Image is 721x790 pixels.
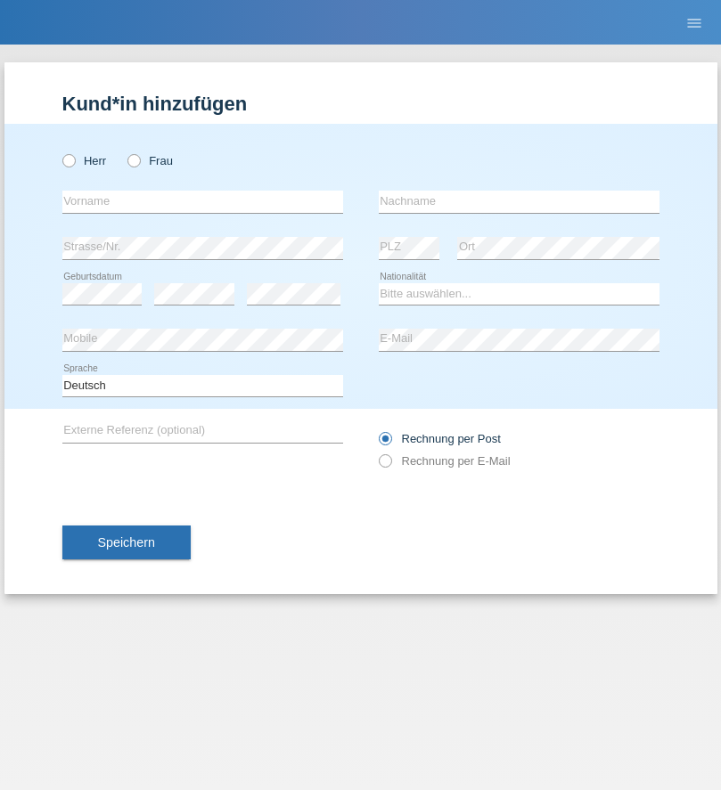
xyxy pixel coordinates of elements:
[62,93,660,115] h1: Kund*in hinzufügen
[127,154,173,167] label: Frau
[676,17,712,28] a: menu
[685,14,703,32] i: menu
[62,154,74,166] input: Herr
[98,535,155,550] span: Speichern
[379,432,390,454] input: Rechnung per Post
[127,154,139,166] input: Frau
[62,154,107,167] label: Herr
[379,454,511,468] label: Rechnung per E-Mail
[62,525,191,559] button: Speichern
[379,454,390,476] input: Rechnung per E-Mail
[379,432,501,445] label: Rechnung per Post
